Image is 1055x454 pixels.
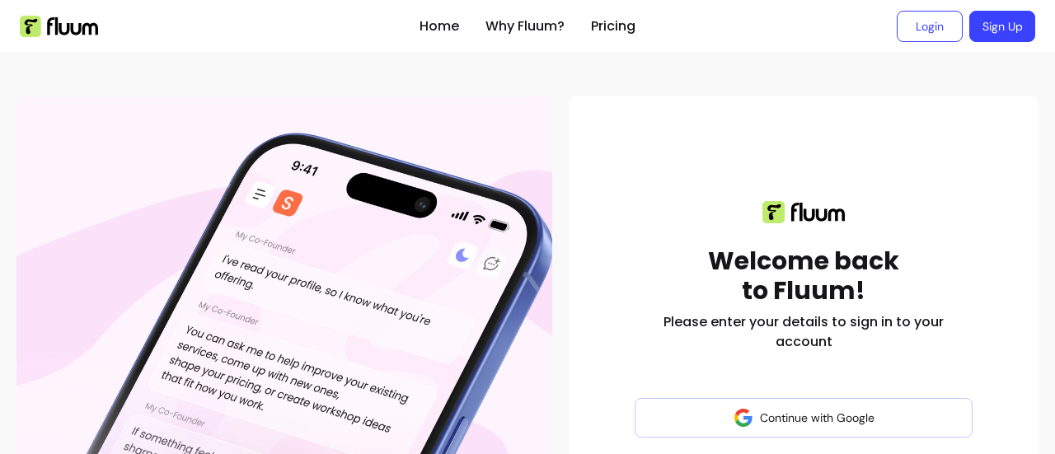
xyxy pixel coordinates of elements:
[485,16,565,36] a: Why Fluum?
[897,11,963,42] a: Login
[420,16,459,36] a: Home
[762,201,845,223] img: Fluum logo
[635,312,973,352] h2: Please enter your details to sign in to your account
[591,16,635,36] a: Pricing
[20,16,98,37] img: Fluum Logo
[708,246,899,306] h1: Welcome back to Fluum!
[734,408,753,428] img: avatar
[635,398,973,438] button: Continue with Google
[969,11,1035,42] a: Sign Up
